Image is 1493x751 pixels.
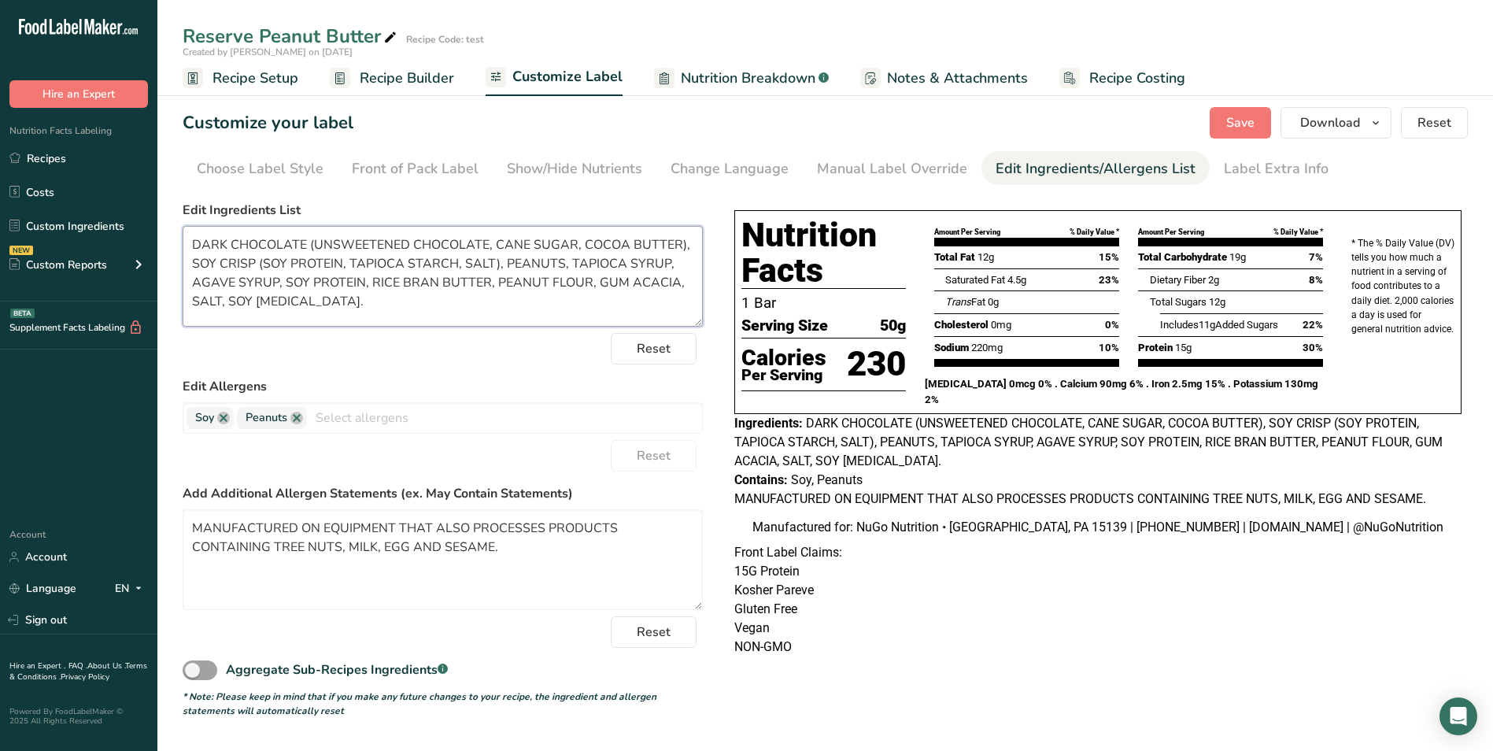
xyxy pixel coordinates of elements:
div: Open Intercom Messenger [1439,697,1477,735]
span: 19g [1229,251,1246,263]
div: NEW [9,246,33,255]
a: Hire an Expert . [9,660,65,671]
button: Save [1210,107,1271,139]
span: Customize Label [512,66,623,87]
span: 12g [1209,296,1225,308]
span: Peanuts [246,409,287,427]
span: Saturated Fat [945,274,1005,286]
span: 4.5g [1007,274,1026,286]
a: Recipe Costing [1059,61,1185,96]
button: Reset [611,333,697,364]
span: Total Carbohydrate [1138,251,1227,263]
div: Aggregate Sub-Recipes Ingredients [226,660,448,679]
span: 0% [1105,317,1119,333]
label: Edit Allergens [183,377,703,396]
p: Calories [741,346,826,370]
span: 23% [1099,272,1119,288]
span: 15% [1099,250,1119,265]
div: EN [115,579,148,598]
p: 230 [847,339,906,390]
a: Privacy Policy [61,671,109,683]
i: * Note: Please keep in mind that if you make any future changes to your recipe, the ingredient an... [183,690,656,717]
button: Download [1281,107,1391,139]
p: Gluten Free [734,600,1462,619]
span: MANUFACTURED ON EQUIPMENT THAT ALSO PROCESSES PRODUCTS CONTAINING TREE NUTS, MILK, EGG AND SESAME. [734,491,1426,506]
p: * The % Daily Value (DV) tells you how much a nutrient in a serving of food contributes to a dail... [1351,236,1454,336]
p: Front Label Claims: [734,543,1462,562]
p: Kosher Pareve [734,581,1462,600]
button: Hire an Expert [9,80,148,108]
span: 12g [977,251,994,263]
div: BETA [10,309,35,318]
a: Customize Label [486,59,623,97]
span: 8% [1309,272,1323,288]
span: 2g [1208,274,1219,286]
span: Soy [195,409,214,427]
span: 50g [880,314,906,338]
label: Edit Ingredients List [183,201,703,220]
div: Choose Label Style [197,158,323,179]
div: Powered By FoodLabelMaker © 2025 All Rights Reserved [9,707,148,726]
span: Download [1300,113,1360,132]
span: Nutrition Breakdown [681,68,815,89]
span: 7% [1309,250,1323,265]
a: Notes & Attachments [860,61,1028,96]
h1: Nutrition Facts [741,217,906,289]
a: Terms & Conditions . [9,660,147,683]
div: Label Extra Info [1224,158,1329,179]
span: 220mg [971,342,1003,353]
span: Dietary Fiber [1150,274,1206,286]
div: Manufactured for: NuGo Nutrition • [GEOGRAPHIC_DATA], PA 15139 | [PHONE_NUMBER] | [DOMAIN_NAME] |... [734,518,1462,537]
span: Sodium [934,342,969,353]
input: Select allergens [307,405,702,430]
p: [MEDICAL_DATA] 0mcg 0% . Calcium 90mg 6% . Iron 2.5mg 15% . Potassium 130mg 2% [925,376,1332,408]
label: Add Additional Allergen Statements (ex. May Contain Statements) [183,484,703,503]
span: Total Sugars [1150,296,1207,308]
span: Notes & Attachments [887,68,1028,89]
span: Serving Size [741,314,828,338]
span: Soy, Peanuts [791,472,863,487]
span: Created by [PERSON_NAME] on [DATE] [183,46,353,58]
span: Reset [637,623,671,642]
span: Protein [1138,342,1173,353]
div: Amount Per Serving [1138,227,1204,238]
span: Total Fat [934,251,975,263]
span: Ingredients: [734,416,803,431]
span: Save [1226,113,1255,132]
span: Includes Added Sugars [1160,319,1278,331]
span: Recipe Builder [360,68,454,89]
span: Fat [945,296,985,308]
span: Cholesterol [934,319,989,331]
div: % Daily Value * [1273,227,1323,238]
button: Reset [611,440,697,472]
span: Reset [637,339,671,358]
div: Recipe Code: test [406,32,484,46]
div: % Daily Value * [1070,227,1119,238]
p: 1 Bar [741,292,906,314]
span: Reset [1417,113,1451,132]
div: Change Language [671,158,789,179]
span: 15g [1175,342,1192,353]
i: Trans [945,296,971,308]
div: Edit Ingredients/Allergens List [996,158,1196,179]
span: 30% [1303,340,1323,356]
h1: Customize your label [183,110,353,136]
a: FAQ . [68,660,87,671]
span: Reset [637,446,671,465]
span: 11g [1199,319,1215,331]
a: Recipe Setup [183,61,298,96]
p: Vegan [734,619,1462,638]
a: About Us . [87,660,125,671]
button: Reset [1401,107,1468,139]
span: 0g [988,296,999,308]
span: 22% [1303,317,1323,333]
div: Amount Per Serving [934,227,1000,238]
span: Contains: [734,472,788,487]
div: Show/Hide Nutrients [507,158,642,179]
span: DARK CHOCOLATE (UNSWEETENED CHOCOLATE, CANE SUGAR, COCOA BUTTER), SOY CRISP (SOY PROTEIN, TAPIOCA... [734,416,1443,468]
div: Front of Pack Label [352,158,479,179]
span: 0mg [991,319,1011,331]
span: Recipe Costing [1089,68,1185,89]
div: Custom Reports [9,257,107,273]
a: Recipe Builder [330,61,454,96]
